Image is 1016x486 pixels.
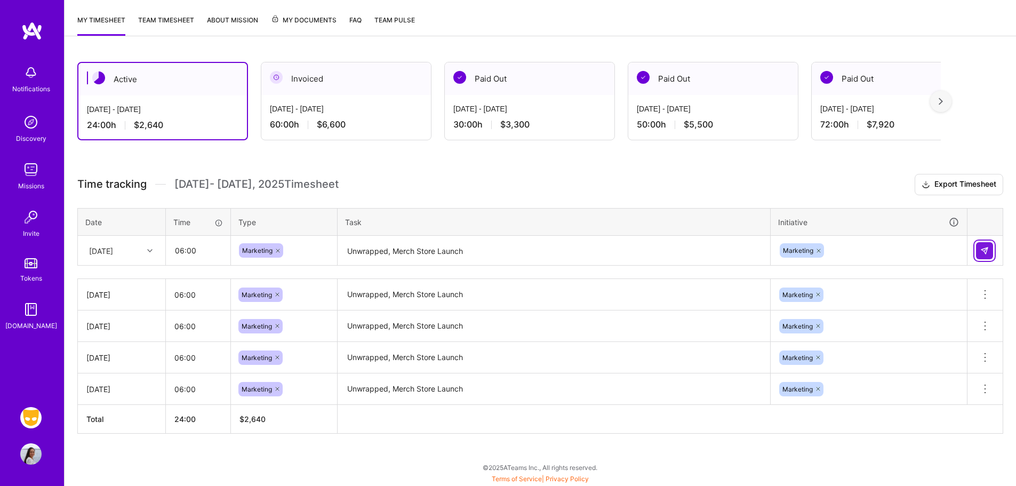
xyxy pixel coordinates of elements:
[18,443,44,465] a: User Avatar
[87,104,238,115] div: [DATE] - [DATE]
[207,14,258,36] a: About Mission
[77,178,147,191] span: Time tracking
[89,245,113,256] div: [DATE]
[500,119,530,130] span: $3,300
[778,216,959,228] div: Initiative
[271,14,337,26] span: My Documents
[78,63,247,95] div: Active
[5,320,57,331] div: [DOMAIN_NAME]
[87,119,238,131] div: 24:00 h
[782,385,813,393] span: Marketing
[242,322,272,330] span: Marketing
[922,179,930,190] i: icon Download
[339,237,769,265] textarea: Unwrapped, Merch Store Launch
[270,119,422,130] div: 60:00 h
[20,111,42,133] img: discovery
[339,312,769,341] textarea: Unwrapped, Merch Store Launch
[492,475,542,483] a: Terms of Service
[166,405,231,434] th: 24:00
[492,475,589,483] span: |
[166,236,230,265] input: HH:MM
[166,281,230,309] input: HH:MM
[270,71,283,84] img: Invoiced
[338,208,771,236] th: Task
[77,14,125,36] a: My timesheet
[684,119,713,130] span: $5,500
[231,208,338,236] th: Type
[239,415,266,424] span: $ 2,640
[242,246,273,254] span: Marketing
[173,217,223,228] div: Time
[21,21,43,41] img: logo
[628,62,798,95] div: Paid Out
[349,14,362,36] a: FAQ
[820,103,973,115] div: [DATE] - [DATE]
[976,242,994,259] div: null
[867,119,894,130] span: $7,920
[174,178,339,191] span: [DATE] - [DATE] , 2025 Timesheet
[782,291,813,299] span: Marketing
[339,375,769,404] textarea: Unwrapped, Merch Store Launch
[64,454,1016,481] div: © 2025 ATeams Inc., All rights reserved.
[20,159,42,180] img: teamwork
[261,62,431,95] div: Invoiced
[270,103,422,115] div: [DATE] - [DATE]
[25,258,37,268] img: tokens
[637,71,650,84] img: Paid Out
[820,119,973,130] div: 72:00 h
[242,385,272,393] span: Marketing
[782,322,813,330] span: Marketing
[86,289,157,300] div: [DATE]
[78,208,166,236] th: Date
[18,407,44,428] a: Grindr: Product & Marketing
[92,71,105,84] img: Active
[812,62,981,95] div: Paid Out
[86,384,157,395] div: [DATE]
[453,119,606,130] div: 30:00 h
[20,407,42,428] img: Grindr: Product & Marketing
[20,299,42,320] img: guide book
[783,246,813,254] span: Marketing
[23,228,39,239] div: Invite
[271,14,337,36] a: My Documents
[546,475,589,483] a: Privacy Policy
[134,119,163,131] span: $2,640
[20,62,42,83] img: bell
[147,248,153,253] i: icon Chevron
[18,180,44,192] div: Missions
[12,83,50,94] div: Notifications
[166,344,230,372] input: HH:MM
[915,174,1003,195] button: Export Timesheet
[374,14,415,36] a: Team Pulse
[86,352,157,363] div: [DATE]
[453,71,466,84] img: Paid Out
[242,291,272,299] span: Marketing
[453,103,606,115] div: [DATE] - [DATE]
[939,98,943,105] img: right
[820,71,833,84] img: Paid Out
[20,443,42,465] img: User Avatar
[86,321,157,332] div: [DATE]
[20,273,42,284] div: Tokens
[78,405,166,434] th: Total
[166,375,230,403] input: HH:MM
[445,62,614,95] div: Paid Out
[374,16,415,24] span: Team Pulse
[980,246,989,255] img: Submit
[637,119,789,130] div: 50:00 h
[317,119,346,130] span: $6,600
[339,280,769,309] textarea: Unwrapped, Merch Store Launch
[339,343,769,372] textarea: Unwrapped, Merch Store Launch
[20,206,42,228] img: Invite
[637,103,789,115] div: [DATE] - [DATE]
[166,312,230,340] input: HH:MM
[242,354,272,362] span: Marketing
[782,354,813,362] span: Marketing
[16,133,46,144] div: Discovery
[138,14,194,36] a: Team timesheet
